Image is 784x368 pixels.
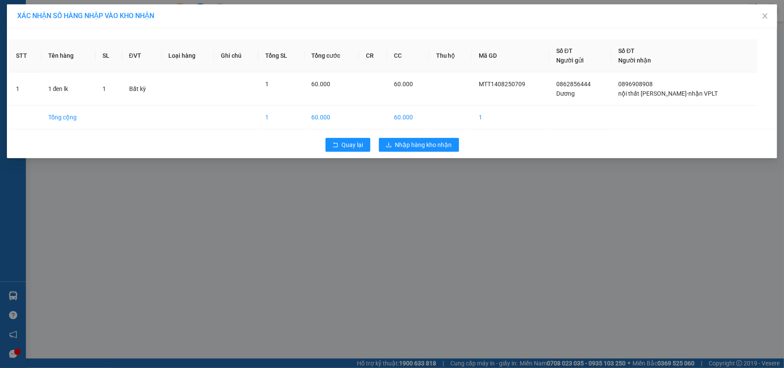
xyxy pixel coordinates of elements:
[304,39,359,72] th: Tổng cước
[556,47,573,54] span: Số ĐT
[325,138,370,152] button: rollbackQuay lại
[479,81,525,87] span: MTT1408250709
[17,12,154,20] span: XÁC NHẬN SỐ HÀNG NHẬP VÀO KHO NHẬN
[304,106,359,129] td: 60.000
[8,33,90,48] strong: 024 3236 3236 -
[258,106,304,129] td: 1
[753,4,777,28] button: Close
[762,12,769,19] span: close
[472,39,549,72] th: Mã GD
[265,81,269,87] span: 1
[387,106,429,129] td: 60.000
[122,72,161,106] td: Bất kỳ
[22,41,90,56] strong: 0888 827 827 - 0848 827 827
[342,140,363,150] span: Quay lại
[102,85,106,92] span: 1
[332,142,338,149] span: rollback
[96,39,122,72] th: SL
[395,140,452,150] span: Nhập hàng kho nhận
[429,39,472,72] th: Thu hộ
[8,25,90,56] span: Gửi hàng [GEOGRAPHIC_DATA]: Hotline:
[387,39,429,72] th: CC
[359,39,387,72] th: CR
[9,39,41,72] th: STT
[214,39,258,72] th: Ghi chú
[258,39,304,72] th: Tổng SL
[13,4,85,23] strong: Công ty TNHH Phúc Xuyên
[386,142,392,149] span: download
[122,39,161,72] th: ĐVT
[311,81,330,87] span: 60.000
[618,47,635,54] span: Số ĐT
[618,90,718,97] span: nội thất [PERSON_NAME]-nhận VPLT
[41,72,96,106] td: 1 đen lk
[618,57,651,64] span: Người nhận
[556,81,591,87] span: 0862856444
[161,39,214,72] th: Loại hàng
[41,106,96,129] td: Tổng cộng
[472,106,549,129] td: 1
[618,81,653,87] span: 0896908908
[394,81,413,87] span: 60.000
[556,57,584,64] span: Người gửi
[9,72,41,106] td: 1
[12,58,87,81] span: Gửi hàng Hạ Long: Hotline:
[556,90,575,97] span: Dương
[41,39,96,72] th: Tên hàng
[379,138,459,152] button: downloadNhập hàng kho nhận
